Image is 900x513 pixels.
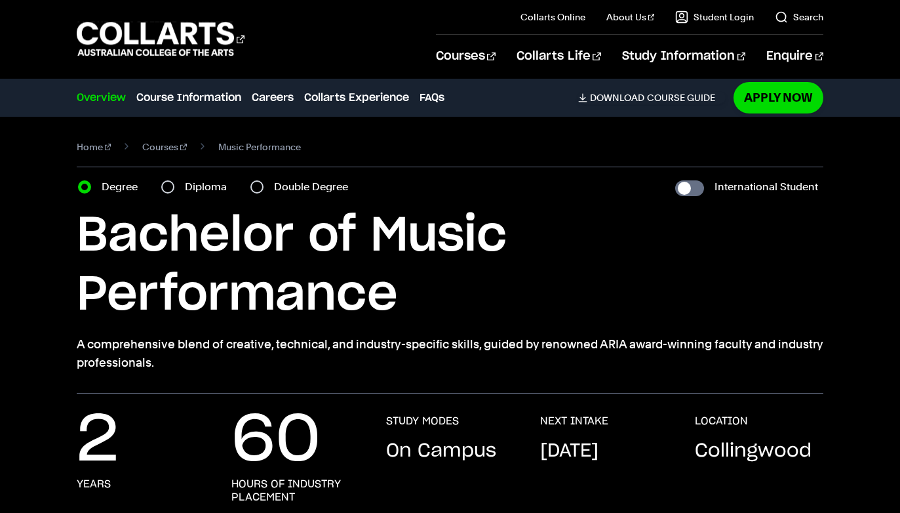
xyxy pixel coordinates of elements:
a: FAQs [420,90,444,106]
h3: hours of industry placement [231,478,360,504]
a: About Us [606,10,655,24]
a: Collarts Online [520,10,585,24]
h3: STUDY MODES [386,415,459,428]
h3: years [77,478,111,491]
a: Course Information [136,90,241,106]
label: International Student [714,178,818,196]
a: Enquire [766,35,823,78]
label: Double Degree [274,178,356,196]
h3: LOCATION [695,415,748,428]
a: Student Login [675,10,754,24]
h3: NEXT INTAKE [540,415,608,428]
a: Careers [252,90,294,106]
p: 2 [77,415,119,467]
a: Study Information [622,35,745,78]
label: Degree [102,178,146,196]
a: Courses [436,35,496,78]
a: Overview [77,90,126,106]
a: Home [77,138,111,156]
a: Collarts Experience [304,90,409,106]
label: Diploma [185,178,235,196]
a: DownloadCourse Guide [578,92,726,104]
a: Courses [142,138,187,156]
p: Collingwood [695,438,812,464]
a: Collarts Life [517,35,601,78]
span: Download [590,92,644,104]
p: A comprehensive blend of creative, technical, and industry-specific skills, guided by renowned AR... [77,335,824,372]
div: Go to homepage [77,20,245,58]
span: Music Performance [218,138,301,156]
h1: Bachelor of Music Performance [77,207,824,325]
a: Apply Now [734,82,823,113]
p: [DATE] [540,438,598,464]
p: On Campus [386,438,496,464]
p: 60 [231,415,321,467]
a: Search [775,10,823,24]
